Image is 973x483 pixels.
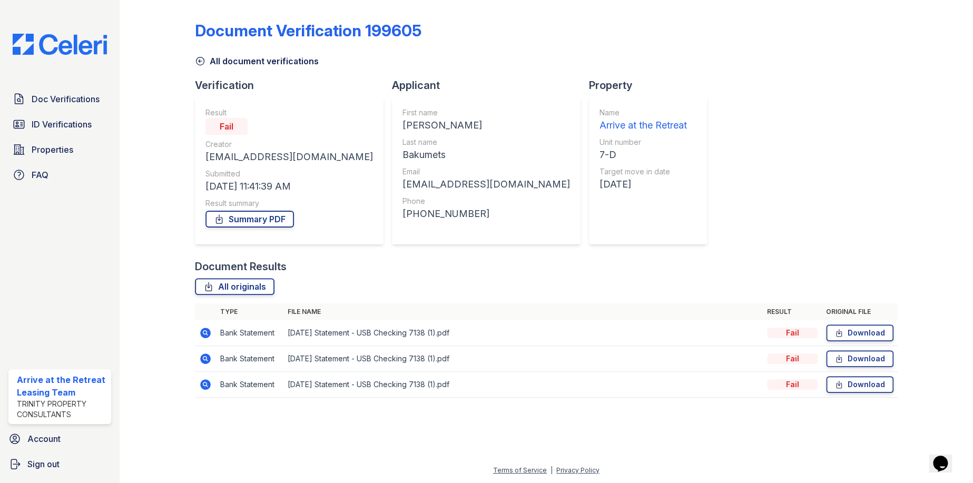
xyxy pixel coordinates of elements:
td: [DATE] Statement - USB Checking 7138 (1).pdf [283,346,763,372]
img: CE_Logo_Blue-a8612792a0a2168367f1c8372b55b34899dd931a85d93a1a3d3e32e68fde9ad4.png [4,34,115,55]
div: Property [589,78,715,93]
div: Email [402,166,570,177]
div: Fail [767,353,818,364]
td: Bank Statement [216,372,283,398]
div: [EMAIL_ADDRESS][DOMAIN_NAME] [205,150,373,164]
div: Document Verification 199605 [195,21,421,40]
a: Doc Verifications [8,88,111,110]
div: Last name [402,137,570,147]
a: Account [4,428,115,449]
a: Sign out [4,454,115,475]
div: Fail [767,379,818,390]
a: Download [826,324,893,341]
div: [EMAIL_ADDRESS][DOMAIN_NAME] [402,177,570,192]
div: [DATE] 11:41:39 AM [205,179,373,194]
div: Target move in date [599,166,687,177]
a: Summary PDF [205,211,294,228]
div: | [551,466,553,474]
div: Result summary [205,198,373,209]
div: Unit number [599,137,687,147]
a: Properties [8,139,111,160]
div: Trinity Property Consultants [17,399,107,420]
span: Properties [32,143,73,156]
iframe: chat widget [929,441,962,472]
span: Doc Verifications [32,93,100,105]
div: [DATE] [599,177,687,192]
a: All document verifications [195,55,319,67]
div: Fail [767,328,818,338]
a: Privacy Policy [556,466,599,474]
td: Bank Statement [216,346,283,372]
div: First name [402,107,570,118]
div: Document Results [195,259,287,274]
div: 7-D [599,147,687,162]
div: Result [205,107,373,118]
div: Applicant [392,78,589,93]
td: [DATE] Statement - USB Checking 7138 (1).pdf [283,320,763,346]
div: Submitted [205,169,373,179]
a: ID Verifications [8,114,111,135]
th: Type [216,303,283,320]
div: Bakumets [402,147,570,162]
a: Download [826,350,893,367]
div: [PERSON_NAME] [402,118,570,133]
div: Creator [205,139,373,150]
div: Name [599,107,687,118]
div: Phone [402,196,570,206]
th: Result [763,303,822,320]
a: All originals [195,278,274,295]
div: Arrive at the Retreat Leasing Team [17,373,107,399]
th: Original file [822,303,898,320]
td: [DATE] Statement - USB Checking 7138 (1).pdf [283,372,763,398]
th: File name [283,303,763,320]
div: Fail [205,118,248,135]
div: Arrive at the Retreat [599,118,687,133]
a: Download [826,376,893,393]
span: Sign out [27,458,60,470]
td: Bank Statement [216,320,283,346]
span: ID Verifications [32,118,92,131]
div: Verification [195,78,392,93]
span: FAQ [32,169,48,181]
span: Account [27,432,61,445]
a: Name Arrive at the Retreat [599,107,687,133]
a: Terms of Service [493,466,547,474]
a: FAQ [8,164,111,185]
div: [PHONE_NUMBER] [402,206,570,221]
